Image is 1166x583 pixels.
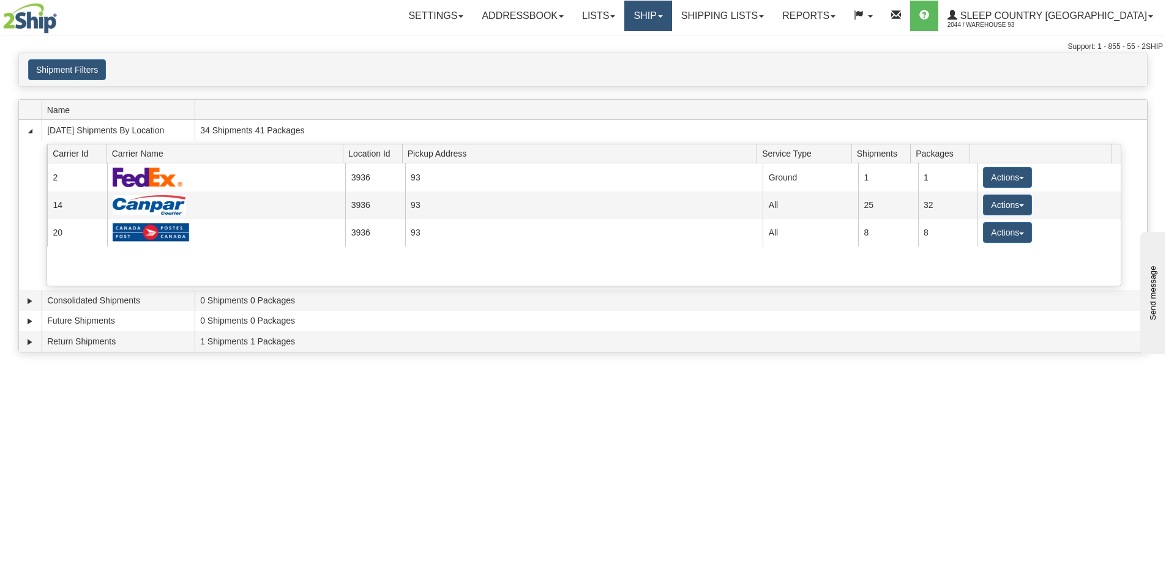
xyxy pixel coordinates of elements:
[195,311,1147,332] td: 0 Shipments 0 Packages
[405,163,763,191] td: 93
[408,144,757,163] span: Pickup Address
[9,10,113,20] div: Send message
[195,331,1147,352] td: 1 Shipments 1 Packages
[918,191,977,219] td: 32
[24,295,36,307] a: Expand
[112,144,343,163] span: Carrier Name
[762,144,851,163] span: Service Type
[195,290,1147,311] td: 0 Shipments 0 Packages
[53,144,107,163] span: Carrier Id
[672,1,773,31] a: Shipping lists
[918,163,977,191] td: 1
[405,191,763,219] td: 93
[405,219,763,247] td: 93
[3,3,57,34] img: logo2044.jpg
[42,290,195,311] td: Consolidated Shipments
[938,1,1162,31] a: Sleep Country [GEOGRAPHIC_DATA] 2044 / Warehouse 93
[763,219,858,247] td: All
[47,219,107,247] td: 20
[195,120,1147,141] td: 34 Shipments 41 Packages
[47,191,107,219] td: 14
[345,163,405,191] td: 3936
[957,10,1147,21] span: Sleep Country [GEOGRAPHIC_DATA]
[773,1,845,31] a: Reports
[763,163,858,191] td: Ground
[858,191,917,219] td: 25
[345,191,405,219] td: 3936
[858,163,917,191] td: 1
[1138,229,1165,354] iframe: chat widget
[42,311,195,332] td: Future Shipments
[28,59,106,80] button: Shipment Filters
[983,222,1032,243] button: Actions
[47,163,107,191] td: 2
[983,195,1032,215] button: Actions
[983,167,1032,188] button: Actions
[624,1,671,31] a: Ship
[24,315,36,327] a: Expand
[399,1,473,31] a: Settings
[42,331,195,352] td: Return Shipments
[918,219,977,247] td: 8
[24,336,36,348] a: Expand
[24,125,36,137] a: Collapse
[3,42,1163,52] div: Support: 1 - 855 - 55 - 2SHIP
[473,1,573,31] a: Addressbook
[113,195,186,215] img: Canpar
[47,100,195,119] span: Name
[348,144,402,163] span: Location Id
[573,1,624,31] a: Lists
[947,19,1039,31] span: 2044 / Warehouse 93
[916,144,970,163] span: Packages
[113,167,183,187] img: FedEx Express®
[42,120,195,141] td: [DATE] Shipments By Location
[763,191,858,219] td: All
[345,219,405,247] td: 3936
[857,144,911,163] span: Shipments
[113,223,190,242] img: Canada Post
[858,219,917,247] td: 8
